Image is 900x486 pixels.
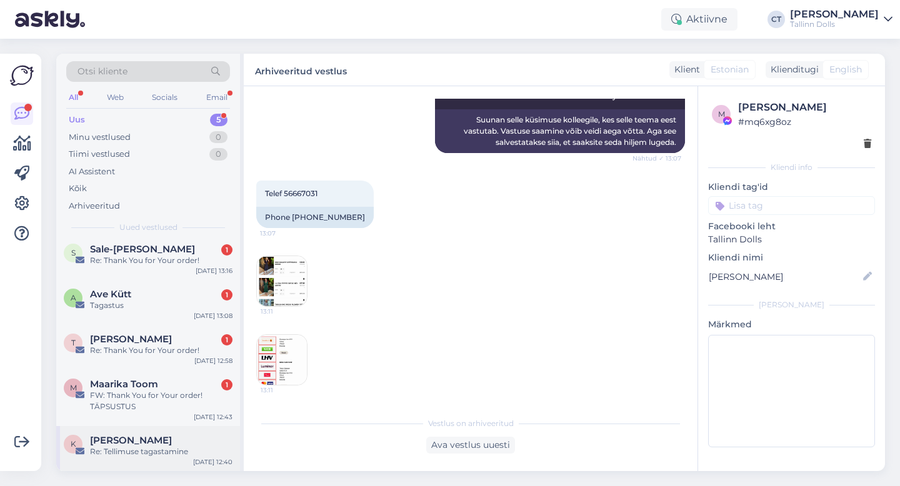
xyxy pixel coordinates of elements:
[708,299,875,310] div: [PERSON_NAME]
[194,311,232,320] div: [DATE] 13:08
[90,435,172,446] span: Katrin Torkel
[69,148,130,161] div: Tiimi vestlused
[221,289,232,300] div: 1
[708,162,875,173] div: Kliendi info
[708,220,875,233] p: Facebooki leht
[661,8,737,31] div: Aktiivne
[669,63,700,76] div: Klient
[90,345,232,356] div: Re: Thank You for Your order!
[738,100,871,115] div: [PERSON_NAME]
[738,115,871,129] div: # mq6xg8oz
[90,255,232,266] div: Re: Thank You for Your order!
[90,446,232,457] div: Re: Tellimuse tagastamine
[708,251,875,264] p: Kliendi nimi
[90,390,232,412] div: FW: Thank You for Your order! TÄPSUSTUS
[194,412,232,422] div: [DATE] 12:43
[790,19,879,29] div: Tallinn Dolls
[260,229,307,238] span: 13:07
[265,189,317,198] span: Telef 56667031
[221,379,232,390] div: 1
[221,334,232,345] div: 1
[70,383,77,392] span: M
[708,318,875,331] p: Märkmed
[149,89,180,106] div: Socials
[119,222,177,233] span: Uued vestlused
[90,289,131,300] span: Ave Kütt
[77,65,127,78] span: Otsi kliente
[71,338,76,347] span: T
[261,385,307,395] span: 13:11
[718,109,725,119] span: m
[426,437,515,454] div: Ava vestlus uuesti
[69,114,85,126] div: Uus
[790,9,879,19] div: [PERSON_NAME]
[196,266,232,275] div: [DATE] 13:16
[71,439,76,449] span: K
[209,131,227,144] div: 0
[209,148,227,161] div: 0
[261,307,307,316] span: 13:11
[90,244,195,255] span: Sale-Liis Teesalu
[767,11,785,28] div: CT
[90,379,158,390] span: Maarika Toom
[257,335,307,385] img: Attachment
[10,64,34,87] img: Askly Logo
[829,63,862,76] span: English
[69,131,131,144] div: Minu vestlused
[71,293,76,302] span: A
[766,63,819,76] div: Klienditugi
[193,457,232,467] div: [DATE] 12:40
[104,89,126,106] div: Web
[257,256,307,306] img: Attachment
[204,89,230,106] div: Email
[66,89,81,106] div: All
[69,200,120,212] div: Arhiveeritud
[210,114,227,126] div: 5
[71,248,76,257] span: S
[708,181,875,194] p: Kliendi tag'id
[69,166,115,178] div: AI Assistent
[632,154,681,163] span: Nähtud ✓ 13:07
[428,418,514,429] span: Vestlus on arhiveeritud
[709,270,861,284] input: Lisa nimi
[790,9,892,29] a: [PERSON_NAME]Tallinn Dolls
[221,244,232,255] div: 1
[90,300,232,311] div: Tagastus
[435,109,685,153] div: Suunan selle küsimuse kolleegile, kes selle teema eest vastutab. Vastuse saamine võib veidi aega ...
[255,61,347,78] label: Arhiveeritud vestlus
[711,63,749,76] span: Estonian
[69,182,87,195] div: Kõik
[256,207,374,228] div: Phone [PHONE_NUMBER]
[90,334,172,345] span: Terje Eipre
[194,356,232,365] div: [DATE] 12:58
[708,196,875,215] input: Lisa tag
[708,233,875,246] p: Tallinn Dolls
